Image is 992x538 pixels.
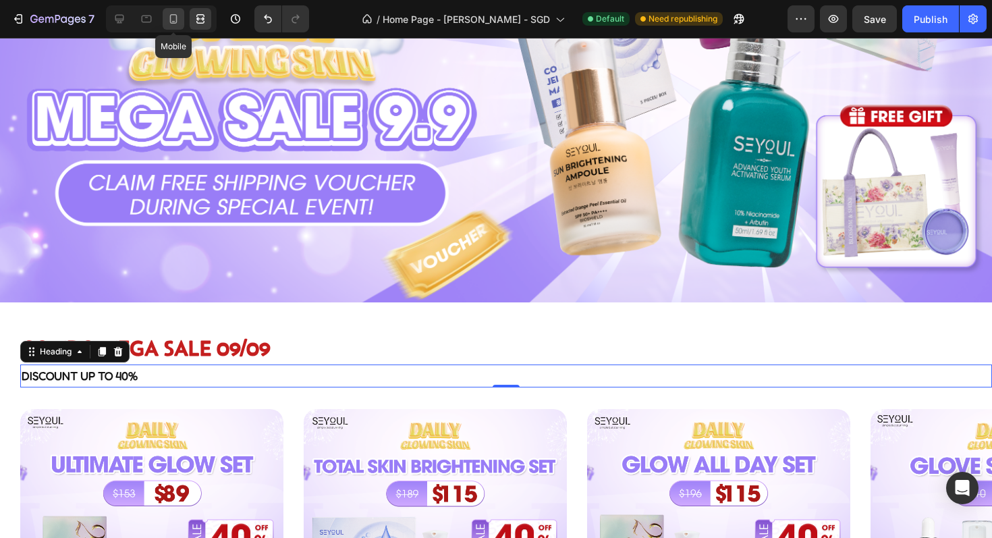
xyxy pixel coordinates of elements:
[5,5,101,32] button: 7
[649,13,717,25] span: Need republishing
[22,328,991,349] p: ⁠⁠⁠⁠⁠⁠⁠
[22,298,270,323] span: combo mega sale 09/09
[852,5,897,32] button: Save
[88,11,94,27] p: 7
[20,296,992,327] h2: Rich Text Editor. Editing area: main
[383,12,550,26] span: Home Page - [PERSON_NAME] - SGD
[254,5,309,32] div: Undo/Redo
[377,12,380,26] span: /
[946,472,979,504] div: Open Intercom Messenger
[596,13,624,25] span: Default
[864,14,886,25] span: Save
[914,12,947,26] div: Publish
[22,331,138,345] strong: Discount up to 40%
[37,308,74,320] div: Heading
[20,327,992,350] h2: Rich Text Editor. Editing area: main
[902,5,959,32] button: Publish
[22,297,991,325] p: ⁠⁠⁠⁠⁠⁠⁠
